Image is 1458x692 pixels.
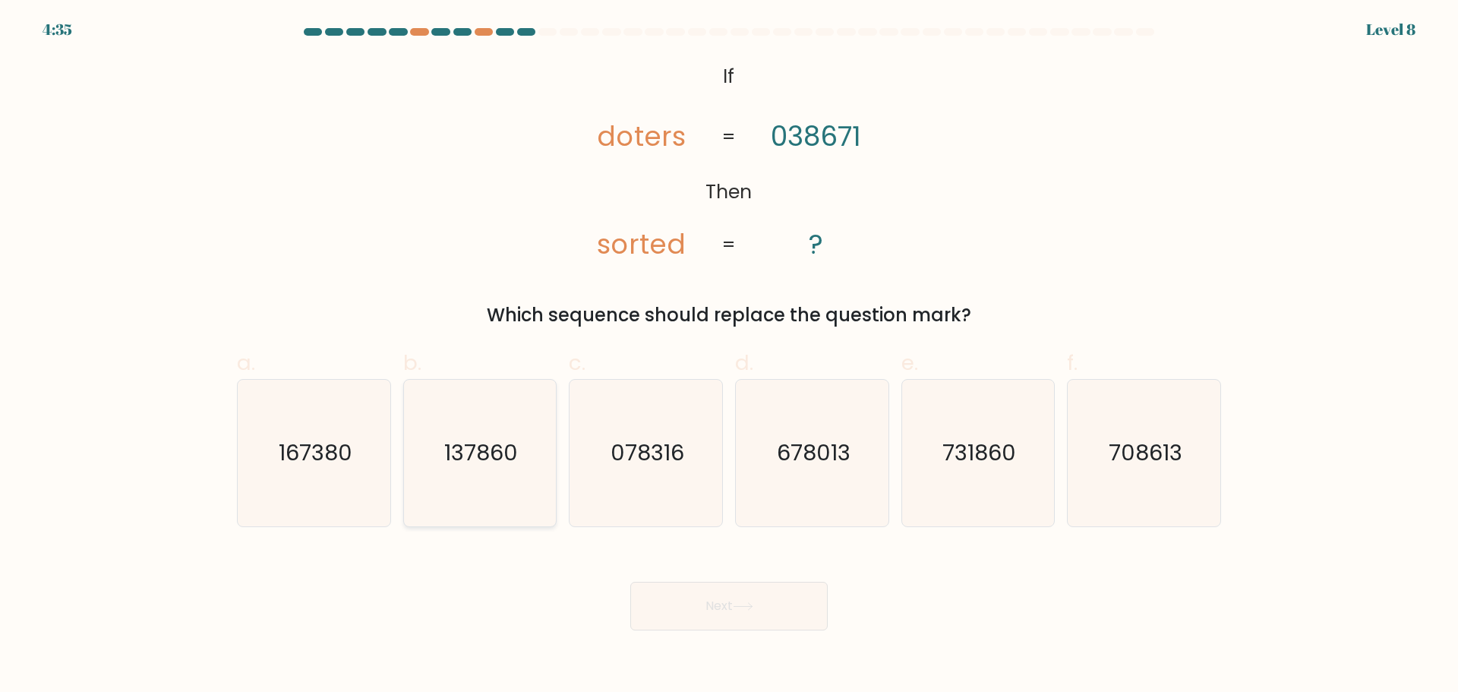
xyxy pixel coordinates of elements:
svg: @import url('[URL][DOMAIN_NAME][DEMOGRAPHIC_DATA]); [560,58,898,265]
text: 078316 [611,438,684,468]
span: d. [735,348,753,378]
span: b. [403,348,421,378]
text: 708613 [1109,438,1182,468]
span: e. [901,348,918,378]
div: 4:35 [43,18,72,41]
tspan: Then [706,179,753,206]
tspan: = [722,124,736,150]
tspan: 038671 [772,118,862,156]
tspan: ? [809,226,824,263]
span: a. [237,348,255,378]
text: 167380 [279,438,352,468]
text: 678013 [777,438,850,468]
button: Next [630,582,828,630]
span: c. [569,348,585,378]
span: f. [1067,348,1078,378]
tspan: doters [597,118,686,156]
text: 731860 [942,438,1016,468]
text: 137860 [444,438,518,468]
tspan: = [722,232,736,258]
div: Which sequence should replace the question mark? [246,302,1212,329]
div: Level 8 [1366,18,1415,41]
tspan: sorted [597,226,686,263]
tspan: If [724,63,735,90]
